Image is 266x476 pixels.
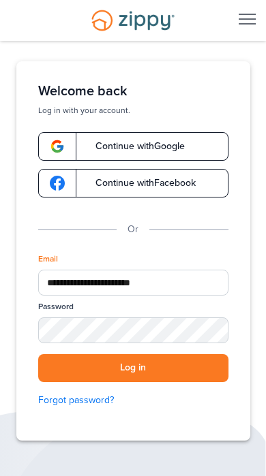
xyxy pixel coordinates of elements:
p: Log in with your account. [38,105,228,116]
input: Email [38,270,228,296]
p: Or [128,222,138,237]
img: google-logo [50,176,65,191]
a: Forgot password? [38,393,228,408]
span: Continue with Google [82,142,185,151]
button: Log in [38,354,228,382]
label: Password [38,301,74,313]
label: Email [38,253,58,265]
a: google-logoContinue withGoogle [38,132,228,161]
input: Password [38,317,228,343]
h1: Welcome back [38,83,228,99]
span: Continue with Facebook [82,178,196,188]
a: google-logoContinue withFacebook [38,169,228,197]
img: google-logo [50,139,65,154]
